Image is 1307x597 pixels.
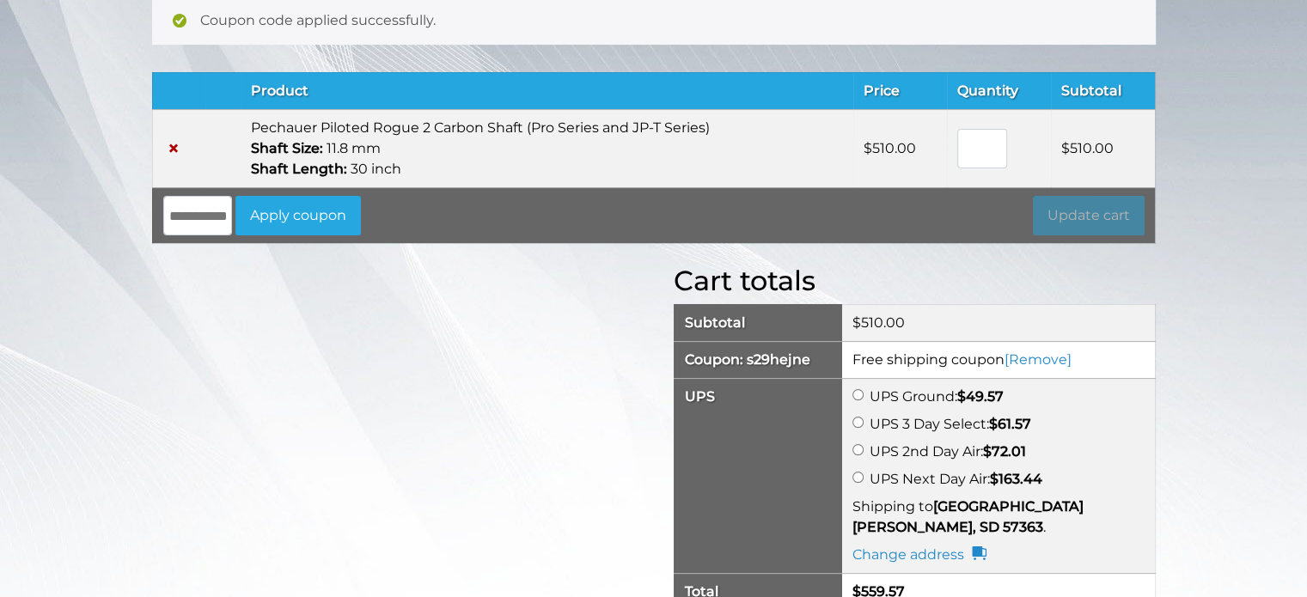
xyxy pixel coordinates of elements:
[990,471,999,487] span: $
[674,304,842,341] th: Subtotal
[947,72,1051,109] th: Quantity
[852,545,986,565] a: Change address
[251,138,323,159] dt: Shaft Size:
[1061,140,1114,156] bdi: 510.00
[251,159,347,180] dt: Shaft Length:
[957,388,966,405] span: $
[674,341,842,378] th: Coupon: s29hejne
[957,388,1004,405] bdi: 49.57
[1051,72,1155,109] th: Subtotal
[1033,196,1145,235] button: Update cart
[990,471,1042,487] bdi: 163.44
[870,443,1026,460] label: UPS 2nd Day Air:
[864,140,872,156] span: $
[870,388,1004,405] label: UPS Ground:
[852,496,1144,538] p: Shipping to .
[989,416,998,432] span: $
[989,416,1031,432] bdi: 61.57
[983,443,1026,460] bdi: 72.01
[1061,140,1070,156] span: $
[864,140,916,156] bdi: 510.00
[1005,351,1072,368] a: [Remove]
[852,314,861,331] span: $
[957,129,1007,168] input: Product quantity
[251,138,843,159] p: 11.8 mm
[241,72,853,109] th: Product
[251,159,843,180] p: 30 inch
[870,471,1042,487] label: UPS Next Day Air:
[852,498,1084,535] strong: [GEOGRAPHIC_DATA][PERSON_NAME], SD 57363
[870,416,1031,432] label: UPS 3 Day Select:
[674,378,842,573] th: UPS
[853,72,947,109] th: Price
[674,265,1156,297] h2: Cart totals
[235,196,361,235] button: Apply coupon
[842,341,1155,378] td: Free shipping coupon
[983,443,992,460] span: $
[163,138,184,159] a: Remove Pechauer Piloted Rogue 2 Carbon Shaft (Pro Series and JP-T Series) from cart
[852,314,905,331] bdi: 510.00
[241,109,853,187] td: Pechauer Piloted Rogue 2 Carbon Shaft (Pro Series and JP-T Series)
